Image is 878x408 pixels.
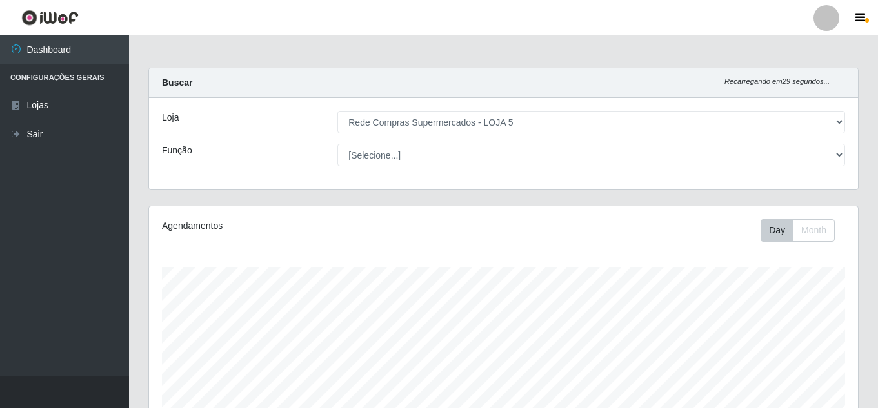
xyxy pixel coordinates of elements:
[761,219,835,242] div: First group
[761,219,845,242] div: Toolbar with button groups
[21,10,79,26] img: CoreUI Logo
[162,111,179,124] label: Loja
[724,77,830,85] i: Recarregando em 29 segundos...
[793,219,835,242] button: Month
[761,219,793,242] button: Day
[162,144,192,157] label: Função
[162,77,192,88] strong: Buscar
[162,219,435,233] div: Agendamentos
